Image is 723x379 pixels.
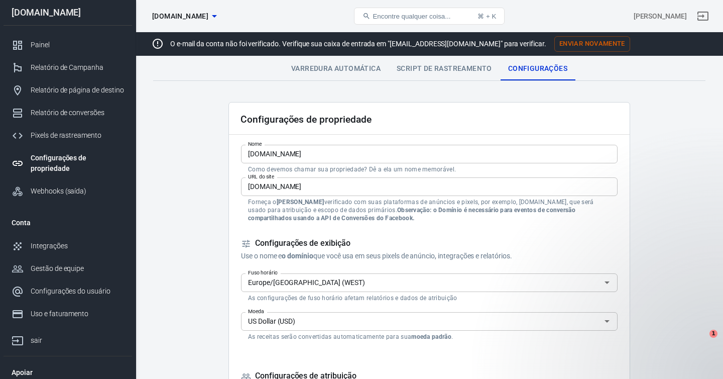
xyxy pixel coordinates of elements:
font: Pixels de rastreamento [31,131,101,139]
span: 1 [709,330,717,338]
font: Relatório de página de destino [31,86,124,94]
font: Apoiar [12,368,33,376]
input: UTC [244,276,598,289]
a: Painel [4,34,132,56]
font: Configurações de propriedade [31,154,86,172]
font: sair [31,336,42,344]
font: ⌘ + K [477,13,496,20]
a: Integrações [4,235,132,257]
span: institutoholistico.pt [152,10,208,23]
font: Enviar novamente [559,40,625,47]
iframe: Chat ao vivo do Intercom [689,330,713,354]
font: Configurações [508,64,567,72]
a: Gestão de equipe [4,257,132,280]
font: [DOMAIN_NAME] [12,7,81,18]
font: O e-mail da conta não foi verificado. Verifique sua caixa de entrada em "[EMAIL_ADDRESS][DOMAIN_N... [170,40,546,48]
font: Webhooks (saída) [31,187,86,195]
button: [DOMAIN_NAME] [148,7,220,26]
font: Use o nome e [241,252,282,260]
font: Observação: o Domínio é necessário para eventos de conversão compartilhados usando a API de Conve... [248,207,575,222]
font: [PERSON_NAME] [634,12,687,20]
font: Encontre qualquer coisa... [373,13,450,20]
input: exemplo.com [241,177,618,196]
font: Moeda [248,308,264,314]
input: USD [244,315,598,328]
input: Nome do seu site [241,145,618,163]
font: Configurações do usuário [31,287,110,295]
font: URL do site [248,173,274,179]
a: Configurações do usuário [4,280,132,303]
a: Uso e faturamento [4,303,132,325]
font: moeda padrão [411,333,451,340]
a: Relatório de página de destino [4,79,132,102]
font: Script de rastreamento [397,64,492,72]
button: Encontre qualquer coisa...⌘ + K [354,8,505,25]
font: Fuso horário [248,269,278,275]
button: Enviar novamente [554,36,630,52]
font: Configurações de exibição [255,238,350,248]
font: Integrações [31,242,67,250]
a: sair [4,325,132,352]
a: sair [691,4,715,28]
font: [PERSON_NAME] [277,199,324,206]
a: Configurações de propriedade [4,147,132,180]
font: verificado com suas plataformas de anúncios e pixels, por exemplo, [DOMAIN_NAME], que será usado ... [248,199,594,214]
font: Painel [31,41,50,49]
font: Configurações de propriedade [240,114,372,125]
a: Relatório de Campanha [4,56,132,79]
font: Nome [248,141,262,147]
font: Relatório de Campanha [31,63,103,71]
a: Relatório de conversões [4,102,132,124]
font: o domínio [282,252,313,260]
a: Webhooks (saída) [4,180,132,203]
font: . [451,333,453,340]
font: [DOMAIN_NAME] [152,12,208,20]
font: Como devemos chamar sua propriedade? Dê a ela um nome memorável. [248,166,456,173]
font: As configurações de fuso horário afetam relatórios e dados de atribuição [248,295,457,302]
div: ID da conta: j4UnkfMf [634,11,687,22]
font: Conta [12,219,31,227]
font: Gestão de equipe [31,264,84,272]
font: Uso e faturamento [31,310,88,318]
a: Pixels de rastreamento [4,124,132,147]
font: Forneça o [248,199,277,206]
font: Varredura automática [291,64,381,72]
font: As receitas serão convertidas automaticamente para sua [248,333,411,340]
font: Relatório de conversões [31,109,104,117]
font: que você usa em seus pixels de anúncio, integrações e relatórios. [313,252,512,260]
